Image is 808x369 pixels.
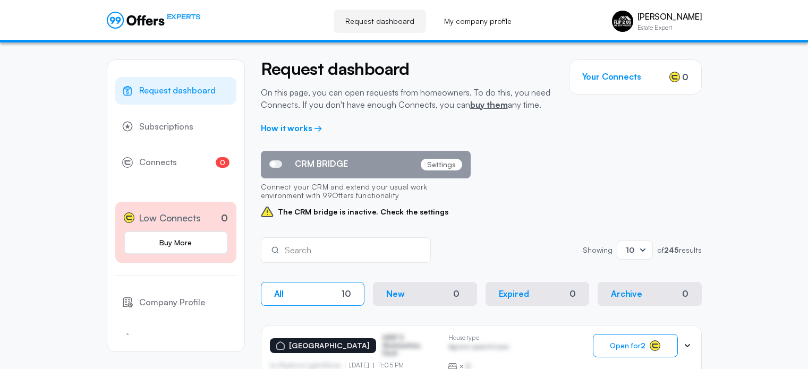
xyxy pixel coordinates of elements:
a: Buy More [124,231,228,254]
button: New0 [373,282,477,306]
a: My company profile [432,10,523,33]
a: Request dashboard [334,10,426,33]
a: Company Profile [115,289,236,316]
p: ASDF S Sfasfdasfdas Dasd [382,334,436,357]
p: Settings [421,159,462,170]
div: 0 [449,288,464,300]
span: 0 [682,71,688,83]
span: The CRM bridge is inactive. Check the settings [261,205,471,218]
button: Open for2 [593,334,678,357]
span: Affiliate Program [139,331,206,345]
p: of results [657,246,702,254]
p: Estate Expert [637,24,702,31]
p: [GEOGRAPHIC_DATA] [289,341,370,350]
a: Connects0 [115,149,236,176]
p: House type [448,334,509,341]
a: How it works → [261,123,323,133]
span: Request dashboard [139,84,216,98]
h3: Your Connects [582,72,641,82]
p: 0 [221,211,228,225]
a: Affiliate Program [115,324,236,352]
p: New [386,289,405,299]
p: Expired [499,289,529,299]
span: EXPERTS [167,12,201,22]
div: 0 [682,289,688,299]
h2: Request dashboard [261,59,553,78]
p: Connect your CRM and extend your usual work environment with 99Offers functionality [261,178,471,206]
span: Company Profile [139,296,205,310]
p: 11:05 PM [373,362,404,369]
div: 10 [342,289,351,299]
p: Archive [611,289,642,299]
p: Agrwsv qwervf oiuns [448,343,509,353]
button: All10 [261,282,365,306]
button: Expired0 [486,282,590,306]
p: All [274,289,284,299]
p: by Afgdsrwe Ljgjkdfsbvas [270,362,345,369]
a: buy them [470,99,508,110]
span: 0 [216,157,229,168]
a: Request dashboard [115,77,236,105]
span: Low Connects [139,210,201,226]
strong: 245 [664,245,679,254]
span: Connects [139,156,177,169]
p: [DATE] [345,362,373,369]
button: Archive0 [598,282,702,306]
span: Subscriptions [139,120,193,134]
span: Open for [610,341,645,350]
a: Subscriptions [115,113,236,141]
p: On this page, you can open requests from homeowners. To do this, you need Connects. If you don't ... [261,87,553,110]
span: CRM BRIDGE [295,159,348,169]
img: Roderick Barr [612,11,633,32]
p: Showing [583,246,613,254]
div: 0 [569,289,576,299]
strong: 2 [641,341,645,350]
span: 10 [626,245,634,254]
a: EXPERTS [107,12,201,29]
p: [PERSON_NAME] [637,12,702,22]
